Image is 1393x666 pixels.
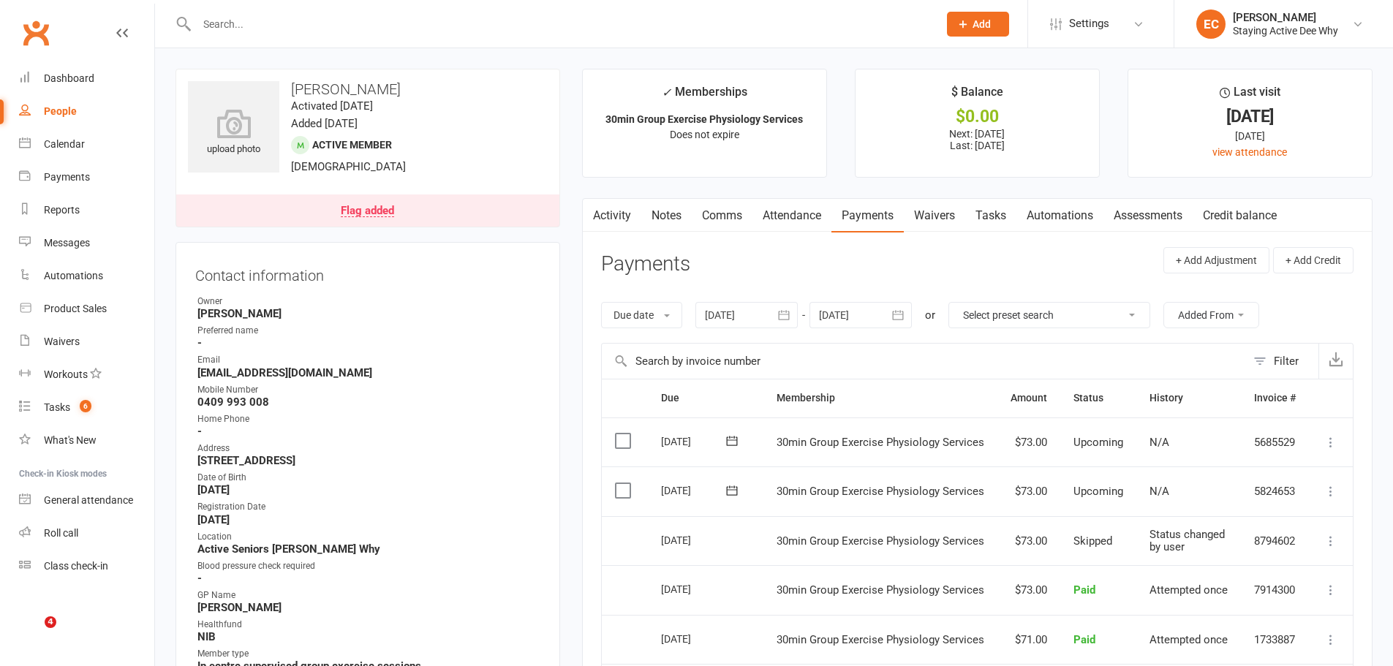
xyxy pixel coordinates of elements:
[1241,516,1309,566] td: 8794602
[197,336,540,349] strong: -
[19,227,154,260] a: Messages
[777,436,984,449] span: 30min Group Exercise Physiology Services
[44,494,133,506] div: General attendance
[1073,436,1123,449] span: Upcoming
[1241,466,1309,516] td: 5824653
[197,442,540,455] div: Address
[661,529,728,551] div: [DATE]
[661,627,728,650] div: [DATE]
[869,109,1086,124] div: $0.00
[831,199,904,232] a: Payments
[1233,24,1338,37] div: Staying Active Dee Why
[19,424,154,457] a: What's New
[1233,11,1338,24] div: [PERSON_NAME]
[197,396,540,409] strong: 0409 993 008
[197,366,540,379] strong: [EMAIL_ADDRESS][DOMAIN_NAME]
[44,368,88,380] div: Workouts
[44,401,70,413] div: Tasks
[44,336,80,347] div: Waivers
[997,466,1060,516] td: $73.00
[197,471,540,485] div: Date of Birth
[197,559,540,573] div: Blood pressure check required
[605,113,803,125] strong: 30min Group Exercise Physiology Services
[18,15,54,51] a: Clubworx
[44,72,94,84] div: Dashboard
[1069,7,1109,40] span: Settings
[997,379,1060,417] th: Amount
[583,199,641,232] a: Activity
[1149,583,1228,597] span: Attempted once
[1163,302,1259,328] button: Added From
[1149,528,1225,553] span: Status changed by user
[44,434,97,446] div: What's New
[997,565,1060,615] td: $73.00
[197,542,540,556] strong: Active Seniors [PERSON_NAME] Why
[951,83,1003,109] div: $ Balance
[19,391,154,424] a: Tasks 6
[1073,583,1095,597] span: Paid
[197,353,540,367] div: Email
[197,618,540,632] div: Healthfund
[641,199,692,232] a: Notes
[1136,379,1241,417] th: History
[19,325,154,358] a: Waivers
[601,253,690,276] h3: Payments
[1141,109,1359,124] div: [DATE]
[44,204,80,216] div: Reports
[1212,146,1287,158] a: view attendance
[763,379,997,417] th: Membership
[997,417,1060,467] td: $73.00
[197,500,540,514] div: Registration Date
[904,199,965,232] a: Waivers
[662,86,671,99] i: ✓
[1196,10,1226,39] div: EC
[777,633,984,646] span: 30min Group Exercise Physiology Services
[1141,128,1359,144] div: [DATE]
[197,483,540,496] strong: [DATE]
[925,306,935,324] div: or
[19,128,154,161] a: Calendar
[973,18,991,30] span: Add
[44,171,90,183] div: Payments
[601,302,682,328] button: Due date
[947,12,1009,37] button: Add
[19,95,154,128] a: People
[15,616,50,651] iframe: Intercom live chat
[19,292,154,325] a: Product Sales
[1220,83,1280,109] div: Last visit
[291,99,373,113] time: Activated [DATE]
[19,161,154,194] a: Payments
[197,572,540,585] strong: -
[1246,344,1318,379] button: Filter
[1274,352,1299,370] div: Filter
[1103,199,1193,232] a: Assessments
[1016,199,1103,232] a: Automations
[661,578,728,600] div: [DATE]
[602,344,1246,379] input: Search by invoice number
[19,484,154,517] a: General attendance kiosk mode
[80,400,91,412] span: 6
[1073,633,1095,646] span: Paid
[291,160,406,173] span: [DEMOGRAPHIC_DATA]
[752,199,831,232] a: Attendance
[19,260,154,292] a: Automations
[777,534,984,548] span: 30min Group Exercise Physiology Services
[197,647,540,661] div: Member type
[19,550,154,583] a: Class kiosk mode
[197,425,540,438] strong: -
[777,583,984,597] span: 30min Group Exercise Physiology Services
[195,262,540,284] h3: Contact information
[197,513,540,526] strong: [DATE]
[1149,485,1169,498] span: N/A
[44,237,90,249] div: Messages
[197,454,540,467] strong: [STREET_ADDRESS]
[1241,379,1309,417] th: Invoice #
[291,117,358,130] time: Added [DATE]
[997,615,1060,665] td: $71.00
[1060,379,1136,417] th: Status
[197,295,540,309] div: Owner
[777,485,984,498] span: 30min Group Exercise Physiology Services
[1273,247,1354,273] button: + Add Credit
[19,517,154,550] a: Roll call
[692,199,752,232] a: Comms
